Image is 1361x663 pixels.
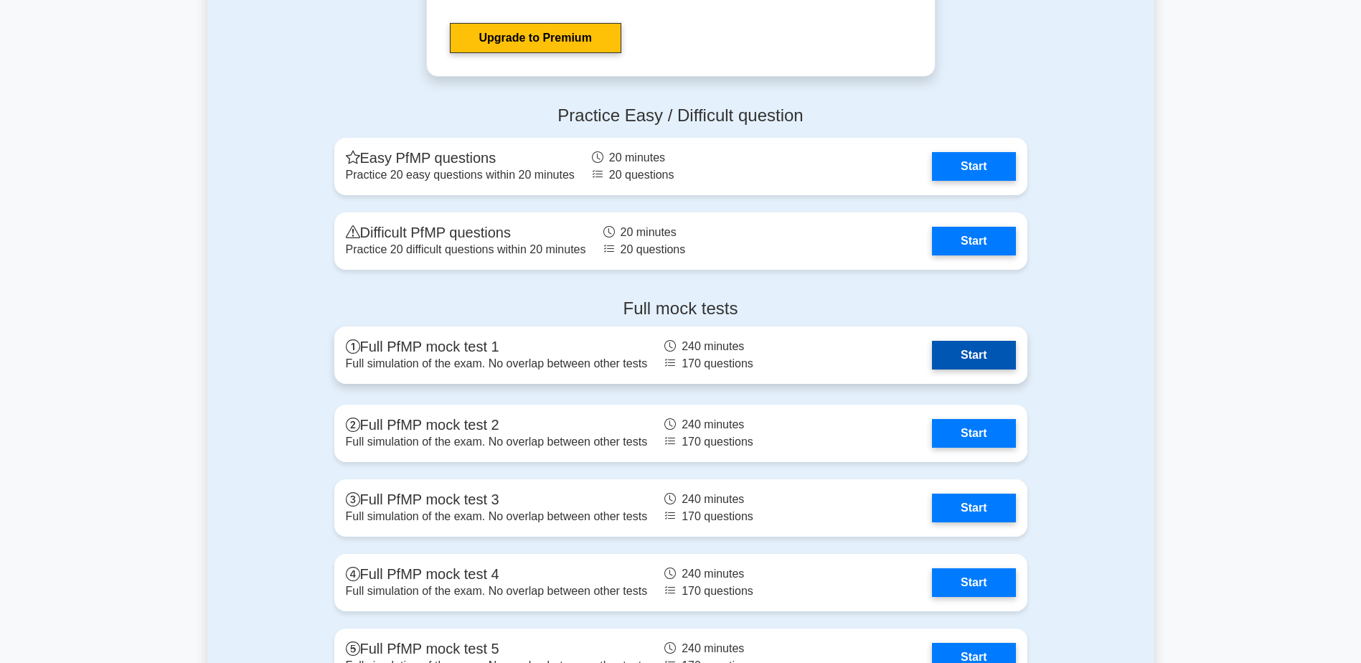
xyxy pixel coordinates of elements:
a: Upgrade to Premium [450,23,621,53]
h4: Full mock tests [334,298,1027,319]
h4: Practice Easy / Difficult question [334,105,1027,126]
a: Start [932,227,1015,255]
a: Start [932,494,1015,522]
a: Start [932,419,1015,448]
a: Start [932,568,1015,597]
a: Start [932,152,1015,181]
a: Start [932,341,1015,370]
